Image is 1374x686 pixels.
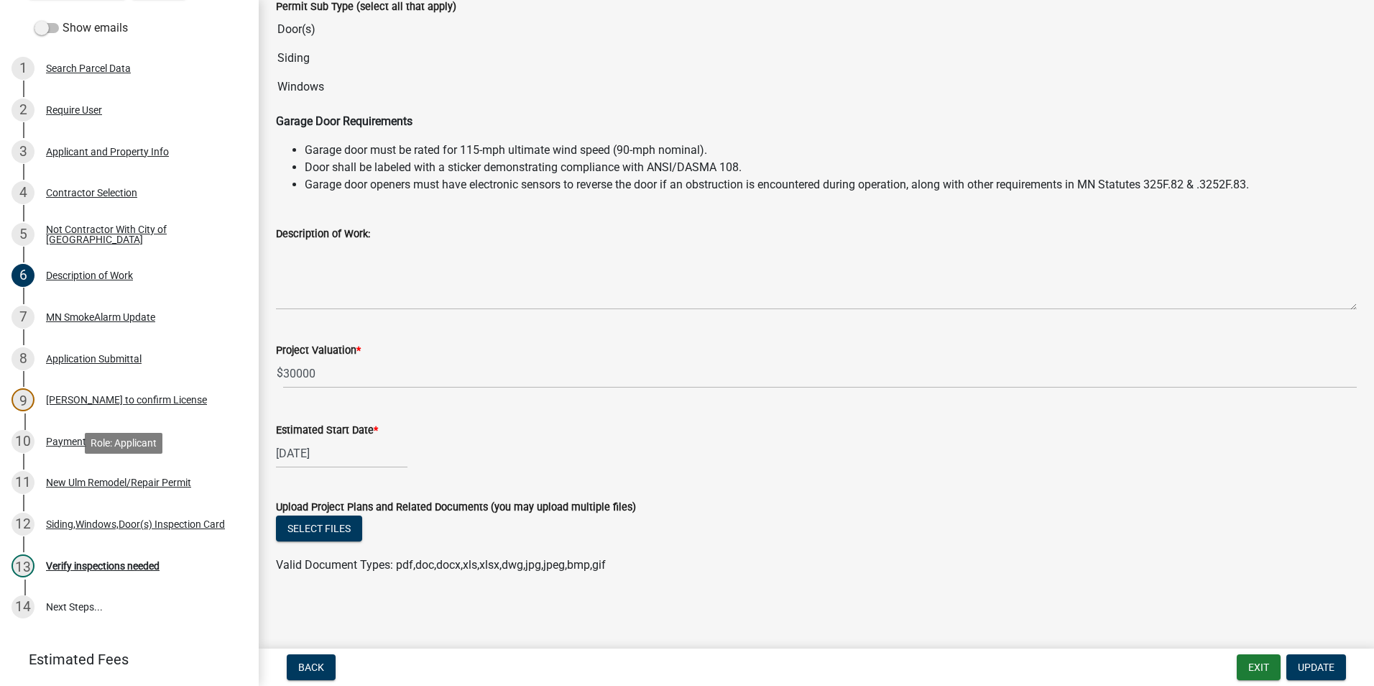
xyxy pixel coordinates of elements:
[46,395,207,405] div: [PERSON_NAME] to confirm License
[46,147,169,157] div: Applicant and Property Info
[46,63,131,73] div: Search Parcel Data
[46,519,225,529] div: Siding,Windows,Door(s) Inspection Card
[46,188,137,198] div: Contractor Selection
[46,224,236,244] div: Not Contractor With City of [GEOGRAPHIC_DATA]
[11,306,34,329] div: 7
[11,181,34,204] div: 4
[276,359,284,388] span: $
[11,388,34,411] div: 9
[11,140,34,163] div: 3
[305,176,1357,193] li: Garage door openers must have electronic sensors to reverse the door if an obstruction is encount...
[276,114,412,128] strong: Garage Door Requirements
[11,99,34,122] div: 2
[11,57,34,80] div: 1
[276,516,362,541] button: Select files
[1298,662,1334,673] span: Update
[11,347,34,370] div: 8
[1237,654,1281,680] button: Exit
[276,229,370,239] label: Description of Work:
[46,561,160,571] div: Verify inspections needed
[46,354,142,364] div: Application Submittal
[276,558,606,572] span: Valid Document Types: pdf,doc,docx,xls,xlsx,dwg,jpg,jpeg,bmp,gif
[276,426,378,436] label: Estimated Start Date
[46,105,102,115] div: Require User
[46,312,155,322] div: MN SmokeAlarm Update
[34,19,128,37] label: Show emails
[276,503,636,513] label: Upload Project Plans and Related Documents (you may upload multiple files)
[11,264,34,287] div: 6
[11,513,34,536] div: 12
[298,662,324,673] span: Back
[1286,654,1346,680] button: Update
[305,159,1357,176] li: Door shall be labeled with a sticker demonstrating compliance with ANSI/DASMA 108.
[11,595,34,618] div: 14
[46,477,191,488] div: New Ulm Remodel/Repair Permit
[85,433,162,454] div: Role: Applicant
[276,2,456,12] label: Permit Sub Type (select all that apply)
[46,436,86,447] div: Payment
[46,270,133,280] div: Description of Work
[11,223,34,246] div: 5
[11,471,34,494] div: 11
[276,346,361,356] label: Project Valuation
[287,654,336,680] button: Back
[305,142,1357,159] li: Garage door must be rated for 115-mph ultimate wind speed (90-mph nominal).
[276,439,407,468] input: mm/dd/yyyy
[11,554,34,577] div: 13
[11,430,34,453] div: 10
[11,645,236,674] a: Estimated Fees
